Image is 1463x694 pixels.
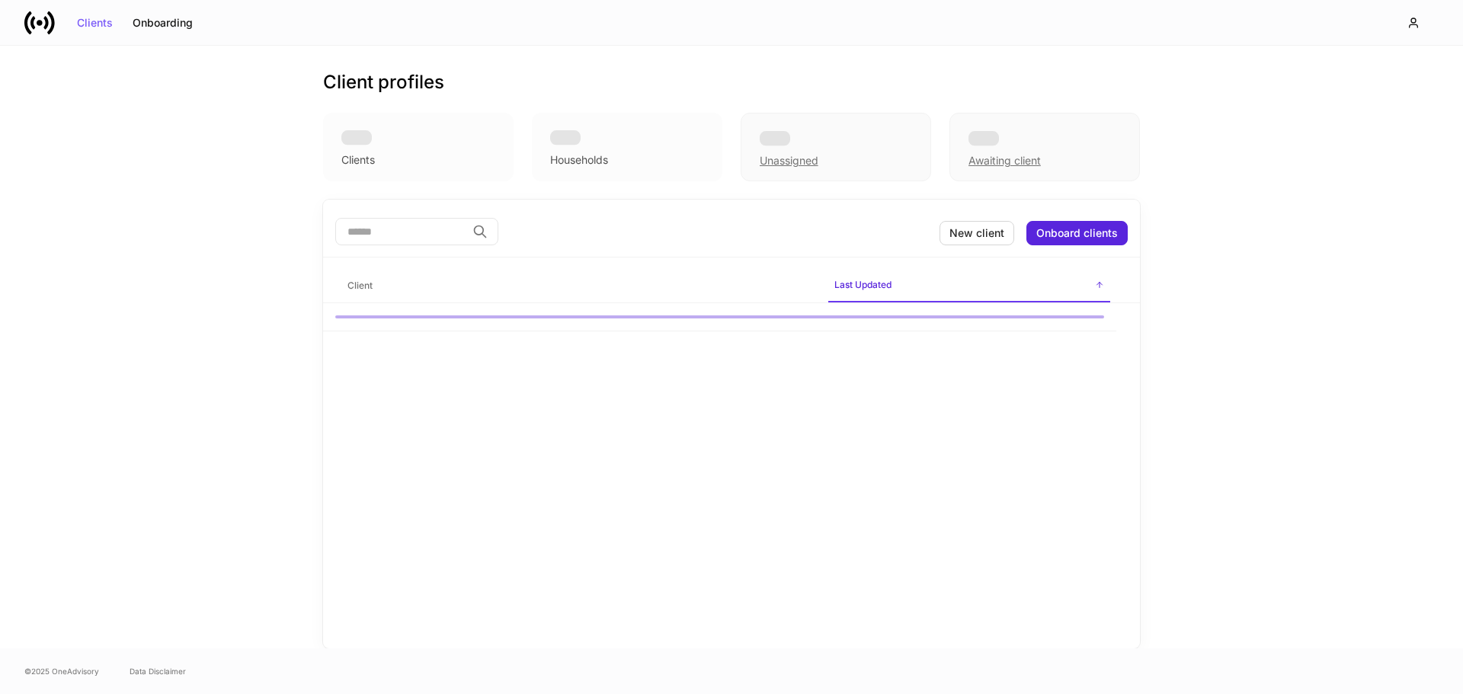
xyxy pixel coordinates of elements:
h6: Last Updated [834,277,892,292]
button: New client [940,221,1014,245]
div: New client [949,228,1004,238]
div: Awaiting client [949,113,1140,181]
div: Onboard clients [1036,228,1118,238]
div: Households [550,152,608,168]
button: Onboarding [123,11,203,35]
button: Clients [67,11,123,35]
span: © 2025 OneAdvisory [24,665,99,677]
h3: Client profiles [323,70,444,94]
div: Awaiting client [968,153,1041,168]
div: Unassigned [741,113,931,181]
span: Client [341,270,816,302]
div: Clients [77,18,113,28]
button: Onboard clients [1026,221,1128,245]
div: Clients [341,152,375,168]
div: Onboarding [133,18,193,28]
div: Unassigned [760,153,818,168]
h6: Client [347,278,373,293]
a: Data Disclaimer [130,665,186,677]
span: Last Updated [828,270,1110,302]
